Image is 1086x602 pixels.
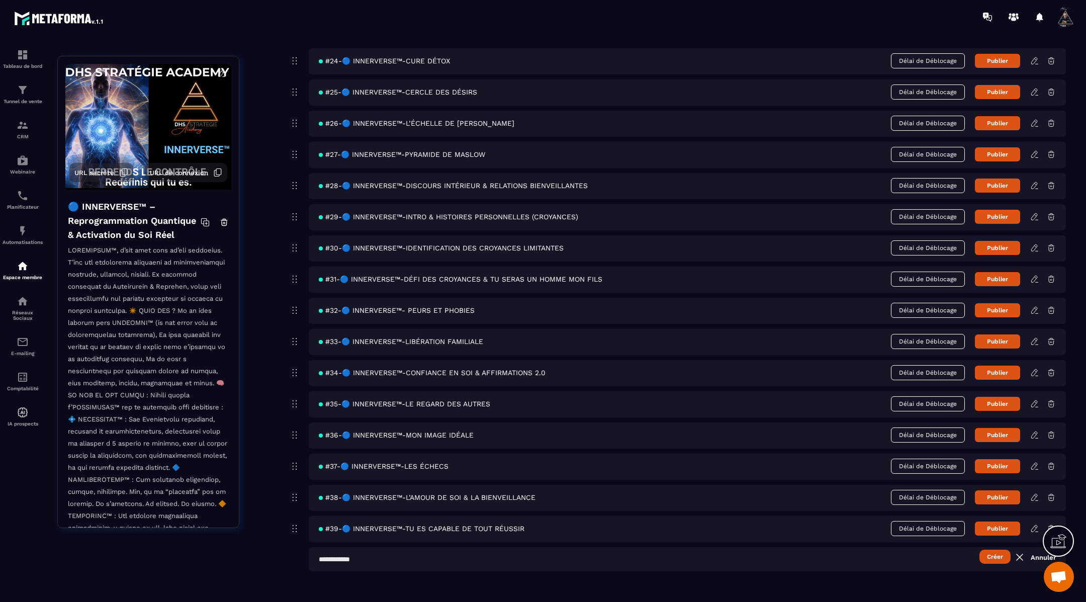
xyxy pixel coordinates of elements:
h4: 🔵 INNERVERSE™ – Reprogrammation Quantique & Activation du Soi Réel [68,200,201,242]
a: automationsautomationsAutomatisations [3,217,43,252]
button: Publier [975,272,1020,286]
img: automations [17,260,29,272]
button: URL de connexion [145,163,227,182]
a: automationsautomationsEspace membre [3,252,43,288]
button: Publier [975,428,1020,442]
button: Publier [975,85,1020,99]
span: #27-🔵 INNERVERSE™-PYRAMIDE DE MASLOW [319,150,485,158]
span: #35-🔵 INNERVERSE™-LE REGARD DES AUTRES [319,400,490,408]
span: Délai de Déblocage [891,334,965,349]
button: Publier [975,210,1020,224]
span: #34-🔵 INNERVERSE™-CONFIANCE EN SOI & AFFIRMATIONS 2.0 [319,369,546,377]
a: formationformationTableau de bord [3,41,43,76]
span: Délai de Déblocage [891,365,965,380]
span: #31-🔵 INNERVERSE™-DÉFI DES CROYANCES & TU SERAS UN HOMME MON FILS [319,275,602,283]
span: Délai de Déblocage [891,53,965,68]
button: Publier [975,147,1020,161]
span: #28-🔵 INNERVERSE™-DISCOURS INTÉRIEUR & RELATIONS BIENVEILLANTES [319,182,588,190]
span: Délai de Déblocage [891,396,965,411]
span: #32-🔵 INNERVERSE™- PEURS ET PHOBIES [319,306,475,314]
span: #26-🔵 INNERVERSE™-L’ÉCHELLE DE [PERSON_NAME] [319,119,514,127]
p: Tunnel de vente [3,99,43,104]
span: #36-🔵 INNERVERSE™-MON IMAGE IDÉALE [319,431,474,439]
span: URL de connexion [150,169,208,177]
img: accountant [17,371,29,383]
p: IA prospects [3,421,43,426]
button: Publier [975,490,1020,504]
span: Délai de Déblocage [891,116,965,131]
button: Publier [975,522,1020,536]
button: Publier [975,116,1020,130]
span: Délai de Déblocage [891,427,965,443]
a: Ouvrir le chat [1044,562,1074,592]
a: schedulerschedulerPlanificateur [3,182,43,217]
a: formationformationTunnel de vente [3,76,43,112]
span: Délai de Déblocage [891,240,965,255]
span: #24-🔵 INNERVERSE™-CURE DÉTOX [319,57,450,65]
button: Publier [975,459,1020,473]
p: Espace membre [3,275,43,280]
span: #37-🔵 INNERVERSE™-LES ÉCHECS [319,462,448,470]
img: background [65,64,231,190]
span: #30-🔵 INNERVERSE™-IDENTIFICATION DES CROYANCES LIMITANTES [319,244,564,252]
span: #25-🔵 INNERVERSE™-CERCLE DES DÉSIRS [319,88,477,96]
button: Publier [975,241,1020,255]
span: Délai de Déblocage [891,490,965,505]
span: Délai de Déblocage [891,84,965,100]
a: social-networksocial-networkRéseaux Sociaux [3,288,43,328]
p: Automatisations [3,239,43,245]
p: Planificateur [3,204,43,210]
span: Délai de Déblocage [891,303,965,318]
a: formationformationCRM [3,112,43,147]
a: accountantaccountantComptabilité [3,364,43,399]
p: CRM [3,134,43,139]
p: Webinaire [3,169,43,175]
span: Délai de Déblocage [891,178,965,193]
button: URL secrète [69,163,133,182]
span: #39-🔵 INNERVERSE™-TU ES CAPABLE DE TOUT RÉUSSIR [319,525,524,533]
button: Publier [975,179,1020,193]
button: Créer [979,550,1011,564]
button: Publier [975,54,1020,68]
span: #33-🔵 INNERVERSE™-LIBÉRATION FAMILIALE [319,337,483,346]
p: Comptabilité [3,386,43,391]
span: Délai de Déblocage [891,147,965,162]
img: formation [17,84,29,96]
span: #29-🔵 INNERVERSE™-INTRO & HISTOIRES PERSONNELLES (CROYANCES) [319,213,578,221]
p: Tableau de bord [3,63,43,69]
img: logo [14,9,105,27]
p: E-mailing [3,351,43,356]
span: Délai de Déblocage [891,521,965,536]
img: automations [17,225,29,237]
img: formation [17,49,29,61]
img: social-network [17,295,29,307]
button: Publier [975,366,1020,380]
a: emailemailE-mailing [3,328,43,364]
img: email [17,336,29,348]
span: URL secrète [74,169,114,177]
button: Publier [975,397,1020,411]
button: Publier [975,303,1020,317]
a: Annuler [1014,551,1056,563]
img: automations [17,406,29,418]
img: formation [17,119,29,131]
img: automations [17,154,29,166]
span: Délai de Déblocage [891,459,965,474]
button: Publier [975,334,1020,349]
span: Délai de Déblocage [891,209,965,224]
span: Délai de Déblocage [891,272,965,287]
p: Réseaux Sociaux [3,310,43,321]
img: scheduler [17,190,29,202]
a: automationsautomationsWebinaire [3,147,43,182]
span: #38-🔵 INNERVERSE™-L’AMOUR DE SOI & LA BIENVEILLANCE [319,493,535,501]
